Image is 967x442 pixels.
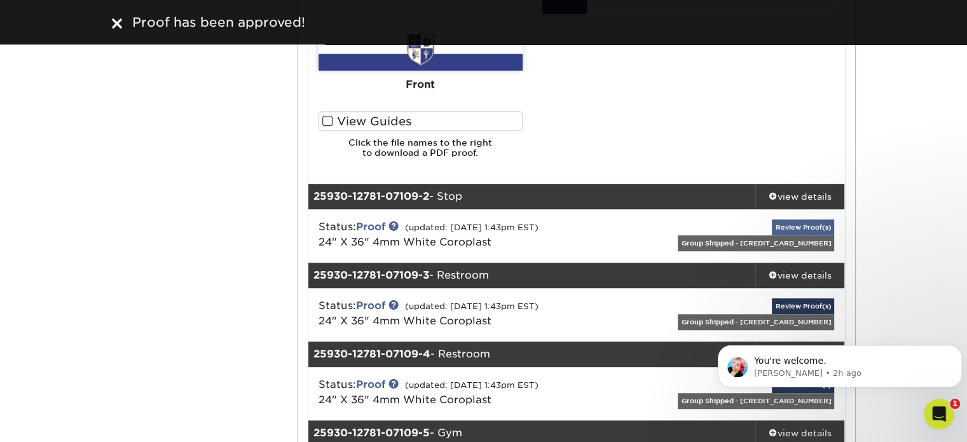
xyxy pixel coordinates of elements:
[319,71,523,99] div: Front
[405,223,538,232] small: (updated: [DATE] 1:43pm EST)
[308,342,755,367] div: - Restroom
[313,348,430,360] strong: 25930-12781-07109-4
[319,394,491,406] a: 24" X 36" 4mm White Coroplast
[678,393,834,409] div: Group Shipped - [CREDIT_CARD_NUMBER]
[678,235,834,251] div: Group Shipped - [CREDIT_CARD_NUMBER]
[112,18,122,29] img: close
[772,298,834,314] a: Review Proof(s)
[356,300,385,312] a: Proof
[319,315,491,327] a: 24" X 36" 4mm White Coroplast
[313,427,430,439] strong: 25930-12781-07109-5
[309,298,666,329] div: Status:
[356,221,385,233] a: Proof
[309,377,666,408] div: Status:
[309,219,666,250] div: Status:
[319,137,523,169] h6: Click the file names to the right to download a PDF proof.
[405,301,538,311] small: (updated: [DATE] 1:43pm EST)
[308,263,755,288] div: - Restroom
[755,190,845,202] div: view details
[405,380,538,390] small: (updated: [DATE] 1:43pm EST)
[755,426,845,439] div: view details
[132,15,305,30] span: Proof has been approved!
[713,319,967,408] iframe: Intercom notifications message
[772,219,834,235] a: Review Proof(s)
[924,399,954,429] iframe: Intercom live chat
[308,184,755,209] div: - Stop
[319,111,523,131] label: View Guides
[678,314,834,330] div: Group Shipped - [CREDIT_CARD_NUMBER]
[313,190,429,202] strong: 25930-12781-07109-2
[755,263,845,288] a: view details
[313,269,429,281] strong: 25930-12781-07109-3
[755,184,845,209] a: view details
[356,378,385,390] a: Proof
[319,236,491,248] a: 24" X 36" 4mm White Coroplast
[950,399,960,409] span: 1
[755,268,845,281] div: view details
